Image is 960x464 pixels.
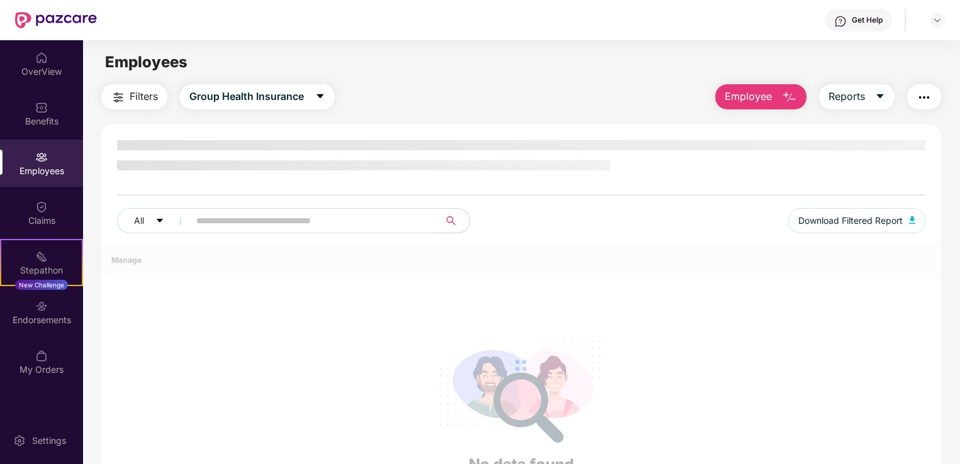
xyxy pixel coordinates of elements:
[35,201,48,213] img: svg+xml;base64,PHN2ZyBpZD0iQ2xhaW0iIHhtbG5zPSJodHRwOi8vd3d3LnczLm9yZy8yMDAwL3N2ZyIgd2lkdGg9IjIwIi...
[117,208,194,233] button: Allcaret-down
[15,12,97,28] img: New Pazcare Logo
[15,280,68,290] div: New Challenge
[909,216,915,224] img: svg+xml;base64,PHN2ZyB4bWxucz0iaHR0cDovL3d3dy53My5vcmcvMjAwMC9zdmciIHhtbG5zOnhsaW5rPSJodHRwOi8vd3...
[35,52,48,64] img: svg+xml;base64,PHN2ZyBpZD0iSG9tZSIgeG1sbnM9Imh0dHA6Ly93d3cudzMub3JnLzIwMDAvc3ZnIiB3aWR0aD0iMjAiIG...
[917,90,932,105] img: svg+xml;base64,PHN2ZyB4bWxucz0iaHR0cDovL3d3dy53My5vcmcvMjAwMC9zdmciIHdpZHRoPSIyNCIgaGVpZ2h0PSIyNC...
[819,84,895,109] button: Reportscaret-down
[180,84,335,109] button: Group Health Insurancecaret-down
[438,216,463,226] span: search
[875,91,885,102] span: caret-down
[788,208,925,233] button: Download Filtered Report
[1,264,82,277] div: Stepathon
[13,434,26,447] img: svg+xml;base64,PHN2ZyBpZD0iU2V0dGluZy0yMHgyMCIgeG1sbnM9Imh0dHA6Ly93d3cudzMub3JnLzIwMDAvc3ZnIiB3aW...
[725,89,772,104] span: Employee
[130,89,158,104] span: Filters
[35,250,48,263] img: svg+xml;base64,PHN2ZyB4bWxucz0iaHR0cDovL3d3dy53My5vcmcvMjAwMC9zdmciIHdpZHRoPSIyMSIgaGVpZ2h0PSIyMC...
[155,216,164,226] span: caret-down
[35,101,48,114] img: svg+xml;base64,PHN2ZyBpZD0iQmVuZWZpdHMiIHhtbG5zPSJodHRwOi8vd3d3LnczLm9yZy8yMDAwL3N2ZyIgd2lkdGg9Ij...
[782,90,797,105] img: svg+xml;base64,PHN2ZyB4bWxucz0iaHR0cDovL3d3dy53My5vcmcvMjAwMC9zdmciIHhtbG5zOnhsaW5rPSJodHRwOi8vd3...
[834,15,847,28] img: svg+xml;base64,PHN2ZyBpZD0iSGVscC0zMngzMiIgeG1sbnM9Imh0dHA6Ly93d3cudzMub3JnLzIwMDAvc3ZnIiB3aWR0aD...
[105,53,187,71] span: Employees
[134,214,144,228] span: All
[35,350,48,362] img: svg+xml;base64,PHN2ZyBpZD0iTXlfT3JkZXJzIiBkYXRhLW5hbWU9Ik15IE9yZGVycyIgeG1sbnM9Imh0dHA6Ly93d3cudz...
[829,89,865,104] span: Reports
[852,15,883,25] div: Get Help
[28,434,70,447] div: Settings
[932,15,942,25] img: svg+xml;base64,PHN2ZyBpZD0iRHJvcGRvd24tMzJ4MzIiIHhtbG5zPSJodHRwOi8vd3d3LnczLm9yZy8yMDAwL3N2ZyIgd2...
[315,91,325,102] span: caret-down
[35,151,48,163] img: svg+xml;base64,PHN2ZyBpZD0iRW1wbG95ZWVzIiB4bWxucz0iaHR0cDovL3d3dy53My5vcmcvMjAwMC9zdmciIHdpZHRoPS...
[101,84,167,109] button: Filters
[35,300,48,312] img: svg+xml;base64,PHN2ZyBpZD0iRW5kb3JzZW1lbnRzIiB4bWxucz0iaHR0cDovL3d3dy53My5vcmcvMjAwMC9zdmciIHdpZH...
[189,89,304,104] span: Group Health Insurance
[715,84,807,109] button: Employee
[798,214,903,228] span: Download Filtered Report
[438,208,470,233] button: search
[111,90,126,105] img: svg+xml;base64,PHN2ZyB4bWxucz0iaHR0cDovL3d3dy53My5vcmcvMjAwMC9zdmciIHdpZHRoPSIyNCIgaGVpZ2h0PSIyNC...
